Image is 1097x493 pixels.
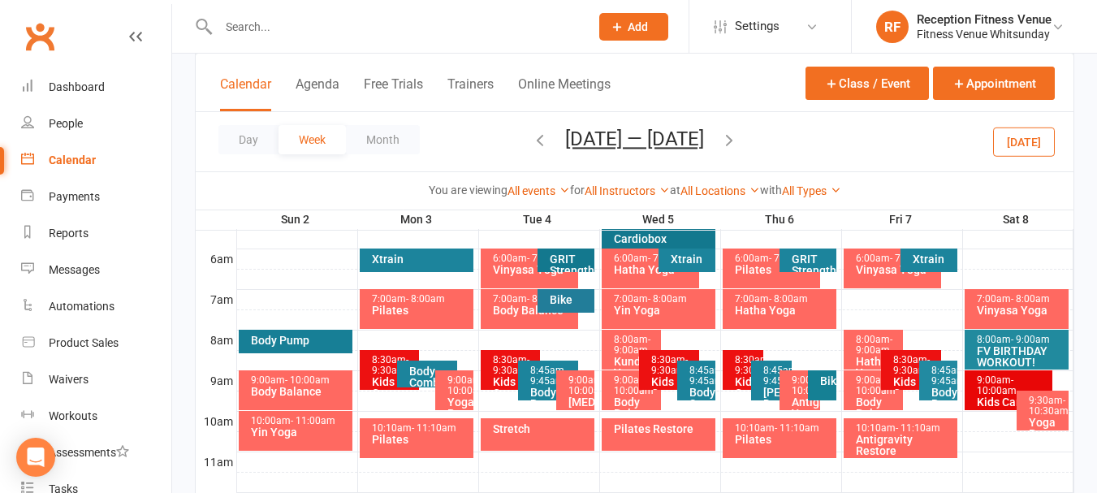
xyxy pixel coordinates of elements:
span: - 8:00am [1011,293,1050,305]
div: Fitness Venue Whitsunday [917,27,1052,41]
div: [PERSON_NAME] Dance [762,387,788,409]
div: Body Balance [250,386,349,397]
div: Kids Care [734,376,760,399]
button: Agenda [296,76,339,111]
span: - 10:00am [856,374,896,396]
div: 6:00am [855,253,938,264]
div: Vinyasa Yoga [976,305,1065,316]
div: 9:00am [447,375,470,396]
th: Sun 2 [236,210,357,230]
a: All Types [782,184,841,197]
div: Reception Fitness Venue [917,12,1052,27]
a: Dashboard [21,69,171,106]
button: Month [346,125,420,154]
span: - 10:00am [792,374,831,396]
button: Add [599,13,668,41]
span: - 9:00am [1011,334,1050,345]
span: - 10:00am [977,374,1017,396]
div: Waivers [49,373,89,386]
div: 7:00am [492,294,575,305]
div: 9:00am [250,375,349,386]
a: People [21,106,171,142]
div: 7:00am [371,294,470,305]
div: 9:00am [855,375,900,396]
span: - 9:45am [530,365,567,387]
div: [MEDICAL_DATA] [568,396,591,408]
span: - 9:00am [614,334,650,356]
div: 8:00am [976,335,1065,345]
strong: with [760,184,782,197]
div: 8:30am [371,355,417,376]
div: Open Intercom Messenger [16,438,55,477]
span: - 9:00am [856,334,892,356]
div: Reports [49,227,89,240]
div: Antigravity Restore [855,434,954,456]
a: Reports [21,215,171,252]
div: 8:45am [529,365,575,387]
span: - 10:00am [285,374,330,386]
a: Automations [21,288,171,325]
div: 8:30am [734,355,760,376]
span: - 10:00am [568,374,608,396]
div: Pilates Restore [613,423,712,435]
div: GRIT Strength [549,253,591,276]
a: All events [507,184,570,197]
div: 9:00am [613,375,659,396]
strong: for [570,184,585,197]
div: Stretch [492,423,591,435]
span: - 9:30am [493,354,529,376]
div: Product Sales [49,336,119,349]
span: - 10:30am [1029,395,1069,417]
div: RF [876,11,909,43]
div: Kundalini Yoga [613,356,659,378]
div: Kids Care [492,376,538,399]
div: 7:00am [734,294,833,305]
div: Xtrain [371,253,470,265]
div: People [49,117,83,130]
div: Kids Care [892,376,938,399]
a: Clubworx [19,16,60,57]
div: 6:00am [613,253,696,264]
span: - 9:30am [372,354,408,376]
div: Body Balance [492,305,575,316]
div: Yoga Restore [447,396,470,419]
button: Free Trials [364,76,423,111]
button: Online Meetings [518,76,611,111]
div: 7:00am [976,294,1065,305]
a: Messages [21,252,171,288]
a: Workouts [21,398,171,435]
div: Body Pump [529,387,575,409]
span: - 9:30am [735,354,771,376]
span: - 7:00am [648,253,687,264]
span: - 8:00am [769,293,808,305]
div: Payments [49,190,100,203]
div: 9:30am [1028,396,1065,417]
span: - 8:00am [406,293,445,305]
a: Calendar [21,142,171,179]
a: All Locations [680,184,760,197]
div: Body Combat [408,365,454,388]
button: [DATE] — [DATE] [565,128,704,150]
div: Pilates [734,264,817,275]
th: 8am [196,330,236,350]
button: Day [218,125,279,154]
div: 9:00am [976,375,1049,396]
span: - 7:00am [527,253,566,264]
div: Body Balance [613,396,659,419]
button: Class / Event [805,67,929,100]
div: Xtrain [912,253,954,265]
span: - 11:10am [896,422,940,434]
span: - 11:10am [412,422,456,434]
div: Xtrain [670,253,712,265]
div: 6:00am [734,253,817,264]
th: 11am [196,452,236,472]
th: Thu 6 [720,210,841,230]
span: - 10:00am [447,374,487,396]
div: 8:45am [931,365,954,387]
div: 10:00am [250,416,349,426]
a: Payments [21,179,171,215]
span: - 10:00am [614,374,654,396]
div: Automations [49,300,114,313]
th: 6am [196,249,236,269]
div: Body Pump [250,335,349,346]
